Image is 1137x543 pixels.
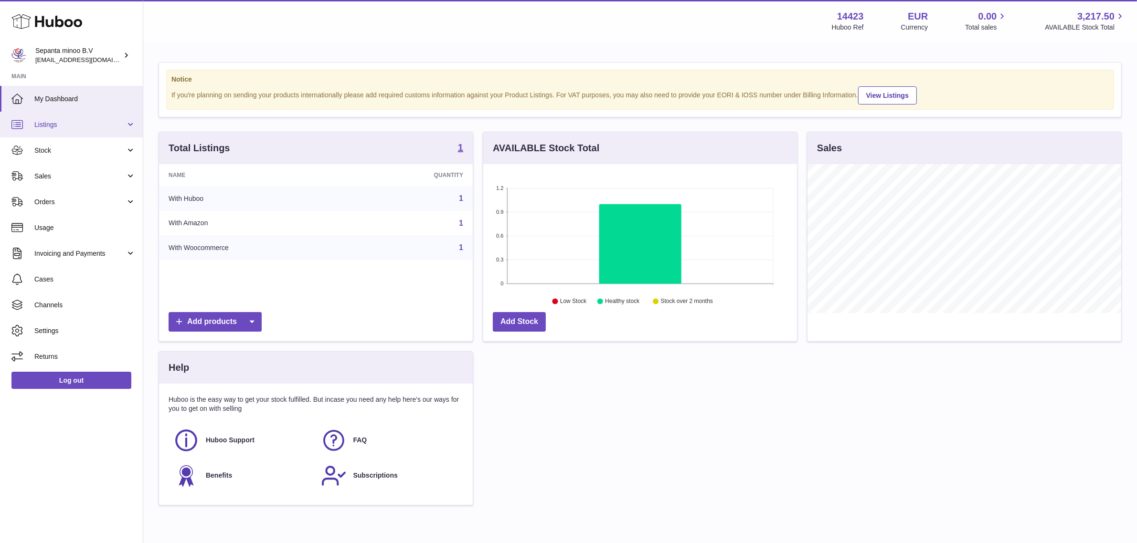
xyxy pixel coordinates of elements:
[459,219,463,227] a: 1
[605,298,640,305] text: Healthy stock
[34,146,126,155] span: Stock
[560,298,587,305] text: Low Stock
[493,312,546,332] a: Add Stock
[206,471,232,480] span: Benefits
[493,142,599,155] h3: AVAILABLE Stock Total
[169,312,262,332] a: Add products
[34,223,136,232] span: Usage
[353,471,398,480] span: Subscriptions
[159,164,354,186] th: Name
[965,10,1008,32] a: 0.00 Total sales
[817,142,842,155] h3: Sales
[159,211,354,236] td: With Amazon
[496,185,503,191] text: 1.2
[496,257,503,262] text: 0.3
[34,172,126,181] span: Sales
[171,85,1109,104] div: If you're planning on sending your products internationally please add required customs informati...
[35,46,121,64] div: Sepanta minoo B.V
[496,209,503,215] text: 0.9
[459,243,463,251] a: 1
[1077,10,1115,23] span: 3,217.50
[353,436,367,445] span: FAQ
[159,186,354,211] td: With Huboo
[34,326,136,335] span: Settings
[169,142,230,155] h3: Total Listings
[661,298,713,305] text: Stock over 2 months
[35,56,140,63] span: [EMAIL_ADDRESS][DOMAIN_NAME]
[832,23,864,32] div: Huboo Ref
[837,10,864,23] strong: 14423
[169,361,189,374] h3: Help
[171,75,1109,84] strong: Notice
[173,463,311,489] a: Benefits
[1045,23,1126,32] span: AVAILABLE Stock Total
[978,10,997,23] span: 0.00
[11,48,26,63] img: internalAdmin-14423@internal.huboo.com
[459,194,463,202] a: 1
[34,198,126,207] span: Orders
[321,463,459,489] a: Subscriptions
[496,233,503,239] text: 0.6
[858,86,917,104] a: View Listings
[1045,10,1126,32] a: 3,217.50 AVAILABLE Stock Total
[965,23,1008,32] span: Total sales
[908,10,928,23] strong: EUR
[169,395,463,413] p: Huboo is the easy way to get your stock fulfilled. But incase you need any help here's our ways f...
[173,428,311,453] a: Huboo Support
[34,301,136,310] span: Channels
[206,436,255,445] span: Huboo Support
[901,23,928,32] div: Currency
[34,275,136,284] span: Cases
[500,281,503,286] text: 0
[11,372,131,389] a: Log out
[354,164,473,186] th: Quantity
[458,143,463,152] strong: 1
[34,249,126,258] span: Invoicing and Payments
[321,428,459,453] a: FAQ
[159,235,354,260] td: With Woocommerce
[458,143,463,154] a: 1
[34,120,126,129] span: Listings
[34,352,136,361] span: Returns
[34,94,136,104] span: My Dashboard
